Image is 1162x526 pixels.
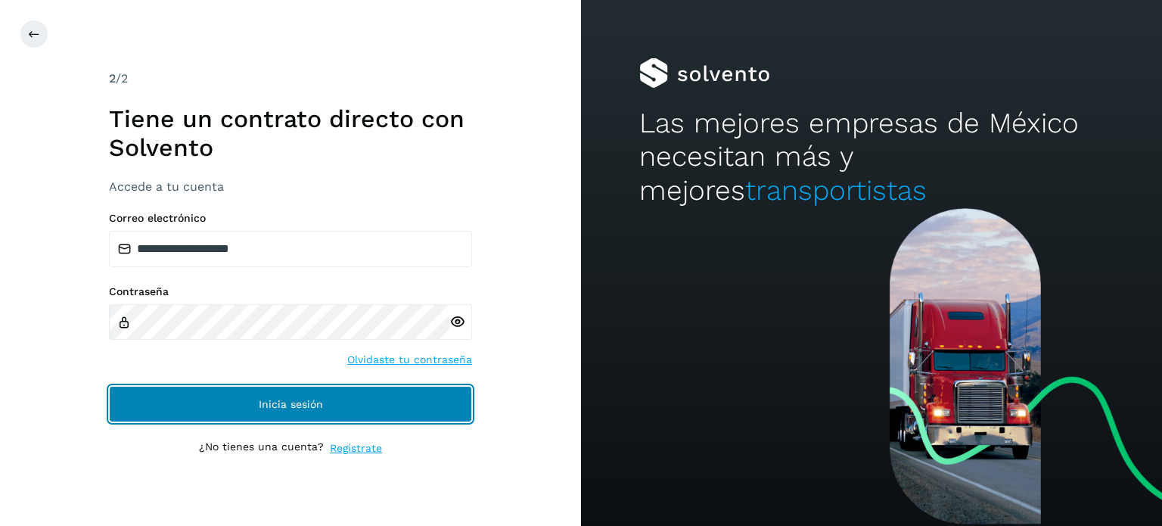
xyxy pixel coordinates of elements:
p: ¿No tienes una cuenta? [199,440,324,456]
span: transportistas [745,174,927,207]
a: Olvidaste tu contraseña [347,352,472,368]
a: Regístrate [330,440,382,456]
h1: Tiene un contrato directo con Solvento [109,104,472,163]
label: Contraseña [109,285,472,298]
span: Inicia sesión [259,399,323,409]
label: Correo electrónico [109,212,472,225]
button: Inicia sesión [109,386,472,422]
div: /2 [109,70,472,88]
h2: Las mejores empresas de México necesitan más y mejores [639,107,1104,207]
h3: Accede a tu cuenta [109,179,472,194]
span: 2 [109,71,116,86]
